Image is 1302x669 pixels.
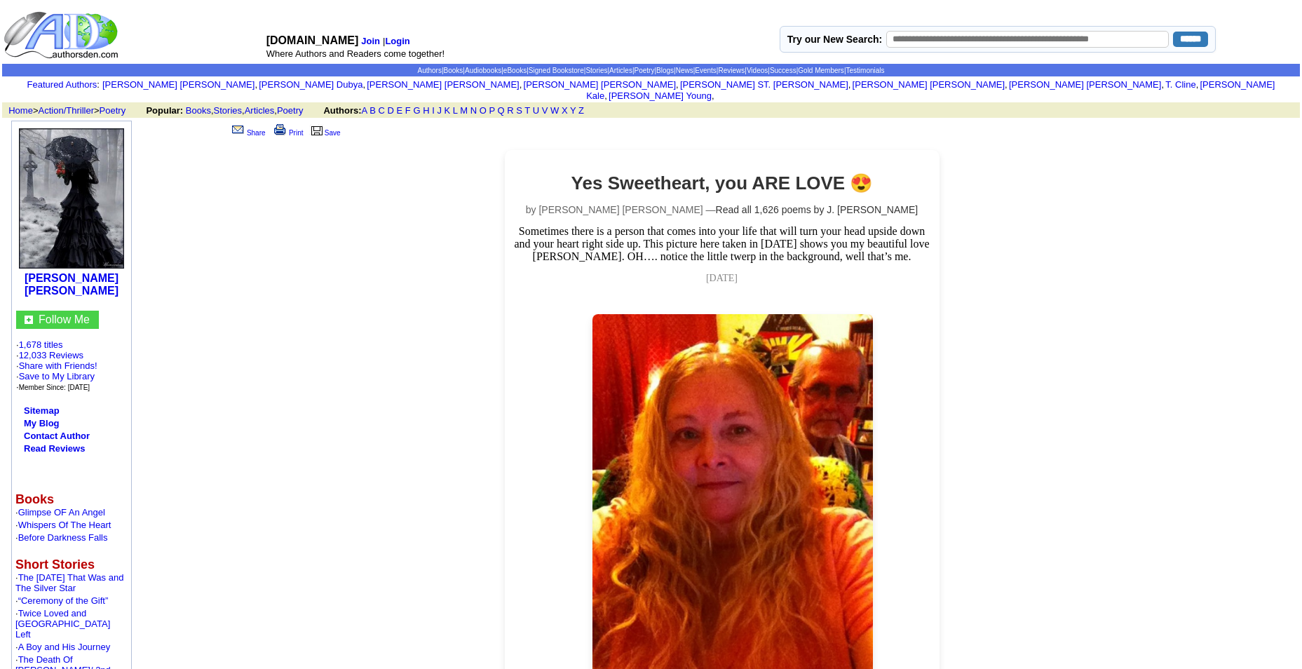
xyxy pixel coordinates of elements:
[4,11,121,60] img: logo_ad.gif
[369,105,376,116] a: B
[245,105,275,116] a: Articles
[15,608,110,640] font: ·
[465,67,501,74] a: Audiobooks
[15,642,110,652] font: ·
[277,105,304,116] a: Poetry
[232,124,244,135] img: share_page.gif
[470,105,477,116] a: N
[24,443,85,454] a: Read Reviews
[417,67,884,74] span: | | | | | | | | | | | | | | |
[853,79,1005,90] a: [PERSON_NAME] [PERSON_NAME]
[214,105,242,116] a: Stories
[846,67,884,74] a: Testimonials
[259,79,362,90] a: [PERSON_NAME] Dubya
[1008,81,1009,89] font: i
[271,129,304,137] a: Print
[102,79,255,90] a: [PERSON_NAME] [PERSON_NAME]
[387,105,393,116] a: D
[787,34,882,45] label: Try our New Search:
[18,642,111,652] a: A Boy and His Journey
[570,105,576,116] a: Y
[15,572,123,593] font: ·
[383,36,412,46] font: |
[15,606,16,608] img: shim.gif
[367,79,519,90] a: [PERSON_NAME] [PERSON_NAME]
[512,204,933,215] p: by [PERSON_NAME] [PERSON_NAME] —
[578,105,584,116] a: Z
[19,360,97,371] a: Share with Friends!
[533,105,539,116] a: U
[19,350,84,360] a: 12,033 Reviews
[323,105,361,116] b: Authors:
[146,105,597,116] font: , , ,
[635,67,655,74] a: Poetry
[747,67,768,74] a: Videos
[609,67,632,74] a: Articles
[361,36,380,46] a: Join
[378,105,384,116] a: C
[413,105,420,116] a: G
[27,79,97,90] a: Featured Authors
[274,124,286,135] img: print.gif
[524,79,676,90] a: [PERSON_NAME] [PERSON_NAME]
[497,105,504,116] a: Q
[607,93,609,100] font: i
[512,273,933,284] p: [DATE]
[798,67,844,74] a: Gold Members
[397,105,403,116] a: E
[676,67,693,74] a: News
[437,105,442,116] a: J
[385,36,409,46] a: Login
[15,608,110,640] a: Twice Loved and [GEOGRAPHIC_DATA] Left
[24,405,60,416] a: Sitemap
[15,543,16,545] img: shim.gif
[444,67,463,74] a: Books
[365,81,367,89] font: i
[718,67,745,74] a: Reviews
[25,272,118,297] a: [PERSON_NAME] [PERSON_NAME]
[850,81,852,89] font: i
[257,81,259,89] font: i
[512,173,933,194] h2: Yes Sweetheart, you ARE LOVE 😍
[18,520,111,530] a: Whispers Of The Heart
[714,93,716,100] font: i
[39,105,94,116] a: Action/Thriller
[362,105,367,116] a: A
[19,128,124,269] img: 14742.jpg
[18,532,108,543] a: Before Darkness Falls
[562,105,568,116] a: X
[229,129,266,137] a: Share
[8,105,33,116] a: Home
[16,339,97,392] font: · ·
[18,507,105,518] a: Glimpse OF An Angel
[507,105,513,116] a: R
[445,105,451,116] a: K
[39,313,90,325] a: Follow Me
[24,418,60,428] a: My Blog
[1165,79,1195,90] a: T. Cline
[529,67,584,74] a: Signed Bookstore
[417,67,441,74] a: Authors
[19,384,90,391] font: Member Since: [DATE]
[15,520,111,530] font: ·
[25,316,33,324] img: gc.jpg
[1009,79,1161,90] a: [PERSON_NAME] [PERSON_NAME]
[102,79,1275,101] font: , , , , , , , , , ,
[15,572,123,593] a: The [DATE] That Was and The Silver Star
[695,67,717,74] a: Events
[309,129,341,137] a: Save
[522,81,523,89] font: i
[405,105,411,116] a: F
[19,339,63,350] a: 1,678 titles
[1164,81,1165,89] font: i
[503,67,527,74] a: eBooks
[542,105,548,116] a: V
[309,124,325,135] img: library.gif
[432,105,435,116] a: I
[679,81,680,89] font: i
[146,105,183,116] b: Popular:
[15,652,16,654] img: shim.gif
[15,593,16,595] img: shim.gif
